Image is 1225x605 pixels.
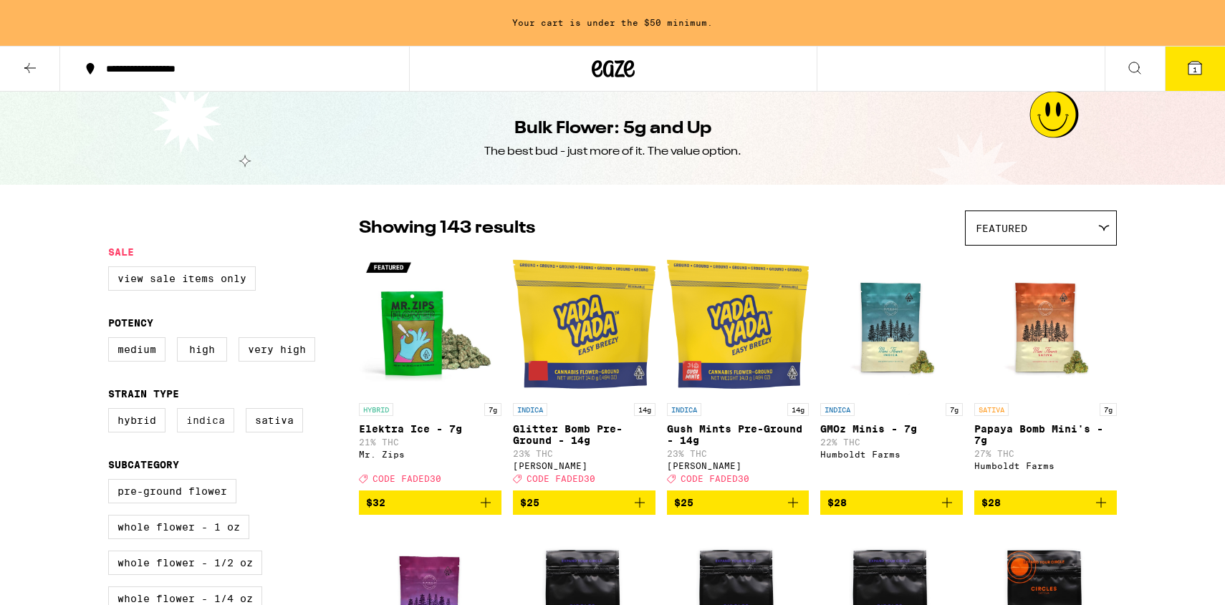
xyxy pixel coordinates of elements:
[974,449,1117,458] p: 27% THC
[359,253,501,490] a: Open page for Elektra Ice - 7g from Mr. Zips
[820,403,855,416] p: INDICA
[974,423,1117,446] p: Papaya Bomb Mini's - 7g
[108,266,256,291] label: View Sale Items Only
[108,459,179,470] legend: Subcategory
[484,144,741,160] div: The best bud - just more of it. The value option.
[513,423,655,446] p: Glitter Bomb Pre-Ground - 14g
[667,461,810,470] div: [PERSON_NAME]
[513,253,655,396] img: Yada Yada - Glitter Bomb Pre-Ground - 14g
[484,403,501,416] p: 7g
[108,551,262,575] label: Whole Flower - 1/2 oz
[1100,403,1117,416] p: 7g
[827,497,847,508] span: $28
[667,253,810,396] img: Yada Yada - Gush Mints Pre-Ground - 14g
[246,408,303,432] label: Sativa
[674,497,693,508] span: $25
[513,253,655,490] a: Open page for Glitter Bomb Pre-Ground - 14g from Yada Yada
[359,403,393,416] p: HYBRID
[359,216,535,241] p: Showing 143 results
[239,337,315,362] label: Very High
[108,388,179,400] legend: Strain Type
[514,117,711,141] h1: Bulk Flower: 5g and Up
[667,403,701,416] p: INDICA
[359,253,501,396] img: Mr. Zips - Elektra Ice - 7g
[359,423,501,435] p: Elektra Ice - 7g
[108,408,165,432] label: Hybrid
[513,449,655,458] p: 23% THC
[513,403,547,416] p: INDICA
[820,253,963,490] a: Open page for GMOz Minis - 7g from Humboldt Farms
[820,450,963,459] div: Humboldt Farms
[820,490,963,515] button: Add to bag
[108,246,134,258] legend: Sale
[520,497,539,508] span: $25
[820,423,963,435] p: GMOz Minis - 7g
[974,253,1117,490] a: Open page for Papaya Bomb Mini's - 7g from Humboldt Farms
[946,403,963,416] p: 7g
[1193,65,1197,74] span: 1
[108,479,236,503] label: Pre-ground Flower
[1165,47,1225,91] button: 1
[513,461,655,470] div: [PERSON_NAME]
[667,490,810,515] button: Add to bag
[177,337,227,362] label: High
[513,490,655,515] button: Add to bag
[667,449,810,458] p: 23% THC
[976,223,1027,234] span: Featured
[974,253,1117,396] img: Humboldt Farms - Papaya Bomb Mini's - 7g
[974,490,1117,515] button: Add to bag
[787,403,809,416] p: 14g
[373,474,441,483] span: CODE FADED30
[177,408,234,432] label: Indica
[667,423,810,446] p: Gush Mints Pre-Ground - 14g
[527,474,595,483] span: CODE FADED30
[108,317,153,329] legend: Potency
[634,403,655,416] p: 14g
[359,490,501,515] button: Add to bag
[359,437,501,447] p: 21% THC
[820,437,963,447] p: 22% THC
[359,450,501,459] div: Mr. Zips
[681,474,749,483] span: CODE FADED30
[108,515,249,539] label: Whole Flower - 1 oz
[820,253,963,396] img: Humboldt Farms - GMOz Minis - 7g
[974,461,1117,470] div: Humboldt Farms
[667,253,810,490] a: Open page for Gush Mints Pre-Ground - 14g from Yada Yada
[974,403,1009,416] p: SATIVA
[981,497,1001,508] span: $28
[366,497,385,508] span: $32
[108,337,165,362] label: Medium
